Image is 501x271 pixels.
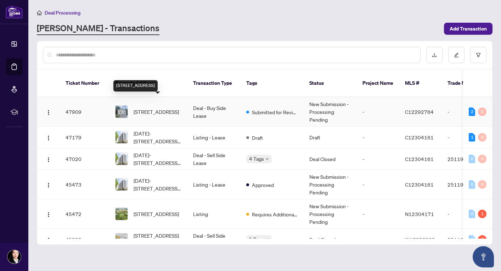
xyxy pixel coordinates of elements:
button: download [426,47,443,63]
span: down [265,238,269,241]
th: Status [304,70,357,97]
td: Deal - Buy Side Lease [187,97,241,127]
button: edit [448,47,465,63]
td: 2511909 [442,170,491,199]
td: Listing - Lease [187,127,241,148]
div: 0 [469,180,475,189]
button: filter [470,47,486,63]
span: [DATE]-[STREET_ADDRESS][PERSON_NAME] [134,129,182,145]
a: [PERSON_NAME] - Transactions [37,22,159,35]
button: Logo [43,132,54,143]
th: Transaction Type [187,70,241,97]
td: Deal - Sell Side Sale [187,229,241,250]
img: Logo [46,237,51,243]
td: Listing [187,199,241,229]
img: Profile Icon [7,250,21,264]
span: [DATE]-[STREET_ADDRESS][PERSON_NAME] [134,177,182,192]
img: Logo [46,110,51,115]
span: filter [476,52,481,57]
span: edit [454,52,459,57]
td: New Submission - Processing Pending [304,199,357,229]
td: - [357,199,399,229]
img: thumbnail-img [116,233,128,245]
button: Open asap [473,246,494,267]
th: Ticket Number [60,70,109,97]
th: Property Address [109,70,187,97]
span: download [432,52,437,57]
div: 0 [469,155,475,163]
div: 0 [469,210,475,218]
td: - [357,170,399,199]
td: Draft [304,127,357,148]
td: 45473 [60,170,109,199]
img: thumbnail-img [116,131,128,143]
img: thumbnail-img [116,153,128,165]
div: [STREET_ADDRESS] [113,80,158,92]
td: - [357,97,399,127]
td: New Submission - Processing Pending [304,97,357,127]
td: Deal - Sell Side Lease [187,148,241,170]
th: Tags [241,70,304,97]
span: Approved [252,181,274,189]
td: 47909 [60,97,109,127]
td: 47179 [60,127,109,148]
td: - [442,199,491,229]
th: MLS # [399,70,442,97]
div: 0 [478,180,486,189]
button: Logo [43,153,54,165]
span: Requires Additional Docs [252,210,298,218]
td: Deal Closed [304,229,357,250]
img: thumbnail-img [116,178,128,190]
td: Deal Closed [304,148,357,170]
span: C12304161 [405,156,434,162]
div: 1 [478,210,486,218]
button: Logo [43,179,54,190]
span: [STREET_ADDRESS][PERSON_NAME] [134,232,182,247]
td: New Submission - Processing Pending [304,170,357,199]
img: thumbnail-img [116,106,128,118]
span: home [37,10,42,15]
td: 45229 [60,229,109,250]
span: W12258505 [405,236,435,243]
span: C12304161 [405,134,434,140]
th: Trade Number [442,70,491,97]
td: - [357,148,399,170]
span: N12304171 [405,211,434,217]
div: 2 [478,235,486,244]
td: 2511059 [442,229,491,250]
span: [DATE]-[STREET_ADDRESS][PERSON_NAME] [134,151,182,167]
td: 2511909 [442,148,491,170]
td: Listing - Lease [187,170,241,199]
td: 45472 [60,199,109,229]
span: down [265,157,269,161]
div: 2 [469,107,475,116]
div: 0 [478,107,486,116]
button: Add Transaction [444,23,492,35]
img: Logo [46,157,51,162]
img: thumbnail-img [116,208,128,220]
button: Logo [43,208,54,220]
span: Submitted for Review [252,108,298,116]
td: - [357,229,399,250]
span: C12292764 [405,109,434,115]
button: Logo [43,106,54,117]
img: logo [6,5,23,18]
td: - [357,127,399,148]
span: C12304161 [405,181,434,188]
img: Logo [46,135,51,141]
span: [STREET_ADDRESS] [134,210,179,218]
div: 1 [469,133,475,142]
button: Logo [43,234,54,245]
th: Project Name [357,70,399,97]
span: 5 Tags [249,235,264,243]
td: 47020 [60,148,109,170]
span: Draft [252,134,263,142]
span: Add Transaction [450,23,487,34]
div: 0 [469,235,475,244]
span: [STREET_ADDRESS] [134,108,179,116]
span: Deal Processing [45,10,80,16]
img: Logo [46,212,51,217]
span: 4 Tags [249,155,264,163]
img: Logo [46,182,51,188]
div: 0 [478,133,486,142]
